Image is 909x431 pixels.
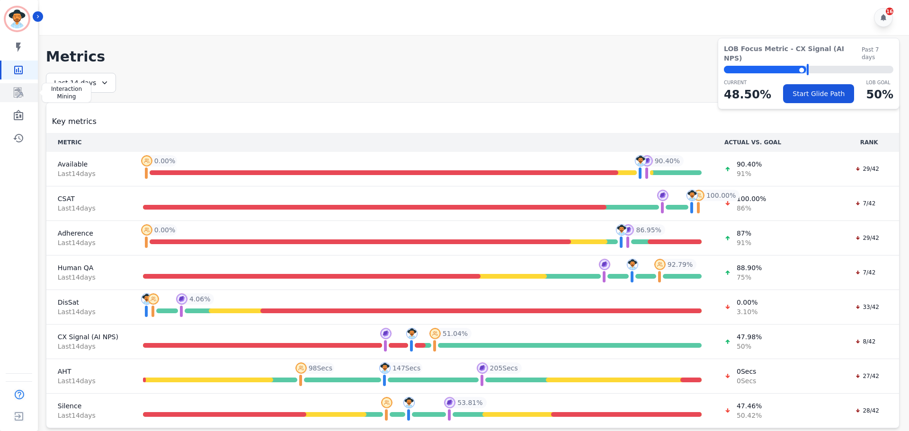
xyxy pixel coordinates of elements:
span: AHT [58,367,120,376]
span: LOB Focus Metric - CX Signal (AI NPS) [724,44,862,63]
th: ACTUAL VS. GOAL [713,133,839,152]
span: 53.81 % [457,398,482,407]
span: 100.00 % [706,191,736,200]
img: profile-pic [616,224,627,236]
span: 0.00 % [154,225,175,235]
img: profile-pic [148,293,159,305]
span: 51.04 % [443,329,468,338]
span: Silence [58,401,120,411]
span: Adherence [58,229,120,238]
img: profile-pic [295,362,307,374]
span: Last 14 day s [58,411,120,420]
span: 98 Secs [309,363,332,373]
p: 48.50 % [724,86,771,103]
img: profile-pic [623,224,634,236]
img: profile-pic [141,155,152,167]
span: 0 Secs [737,376,756,386]
img: profile-pic [657,190,668,201]
img: profile-pic [141,293,152,305]
th: METRIC [46,133,132,152]
div: 29/42 [850,233,884,243]
div: 27/42 [850,371,884,381]
img: Bordered avatar [6,8,28,30]
h1: Metrics [46,48,900,65]
img: profile-pic [693,190,704,201]
span: 75 % [737,273,762,282]
span: 91 % [737,238,751,247]
div: 28/42 [850,406,884,415]
img: profile-pic [627,259,638,270]
img: profile-pic [406,328,418,339]
span: Last 14 day s [58,273,120,282]
div: 29/42 [850,164,884,174]
img: profile-pic [176,293,187,305]
span: DisSat [58,298,120,307]
img: profile-pic [635,155,646,167]
span: 4.06 % [189,294,210,304]
span: Human QA [58,263,120,273]
span: Last 14 day s [58,342,120,351]
img: profile-pic [444,397,455,408]
img: profile-pic [380,328,392,339]
div: 7/42 [850,268,880,277]
span: 0 Secs [737,367,756,376]
span: 50 % [737,342,762,351]
span: 90.40 % [655,156,680,166]
img: profile-pic [429,328,441,339]
img: profile-pic [381,397,392,408]
span: 0.00 % [154,156,175,166]
span: CSAT [58,194,120,203]
th: RANK [839,133,899,152]
span: Last 14 day s [58,169,120,178]
img: profile-pic [654,259,666,270]
span: Past 7 days [862,46,893,61]
span: 3.10 % [737,307,757,317]
span: 0.00 % [737,298,757,307]
p: 50 % [866,86,893,103]
span: 87 % [737,229,751,238]
span: Key metrics [52,116,97,127]
span: 91 % [737,169,762,178]
p: CURRENT [724,79,771,86]
span: 88.90 % [737,263,762,273]
div: 7/42 [850,199,880,208]
img: profile-pic [642,155,653,167]
img: profile-pic [477,362,488,374]
span: 47.46 % [737,401,762,411]
span: Last 14 day s [58,203,120,213]
span: Last 14 day s [58,307,120,317]
img: profile-pic [141,224,152,236]
div: ⬤ [724,66,806,73]
img: profile-pic [403,397,415,408]
img: profile-pic [379,362,391,374]
span: 50.42 % [737,411,762,420]
span: Last 14 day s [58,238,120,247]
span: 205 Secs [490,363,518,373]
span: 90.40 % [737,159,762,169]
span: 100.00 % [737,194,766,203]
div: Last 14 days [46,73,116,93]
img: profile-pic [686,190,698,201]
span: Available [58,159,120,169]
button: Start Glide Path [783,84,854,103]
span: 86.95 % [636,225,661,235]
span: Last 14 day s [58,376,120,386]
span: 147 Secs [392,363,420,373]
div: 16 [886,8,893,15]
span: 47.98 % [737,332,762,342]
img: profile-pic [599,259,610,270]
div: 8/42 [850,337,880,346]
span: 86 % [737,203,766,213]
span: CX Signal (AI NPS) [58,332,120,342]
span: 92.79 % [668,260,693,269]
p: LOB Goal [866,79,893,86]
div: 33/42 [850,302,884,312]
